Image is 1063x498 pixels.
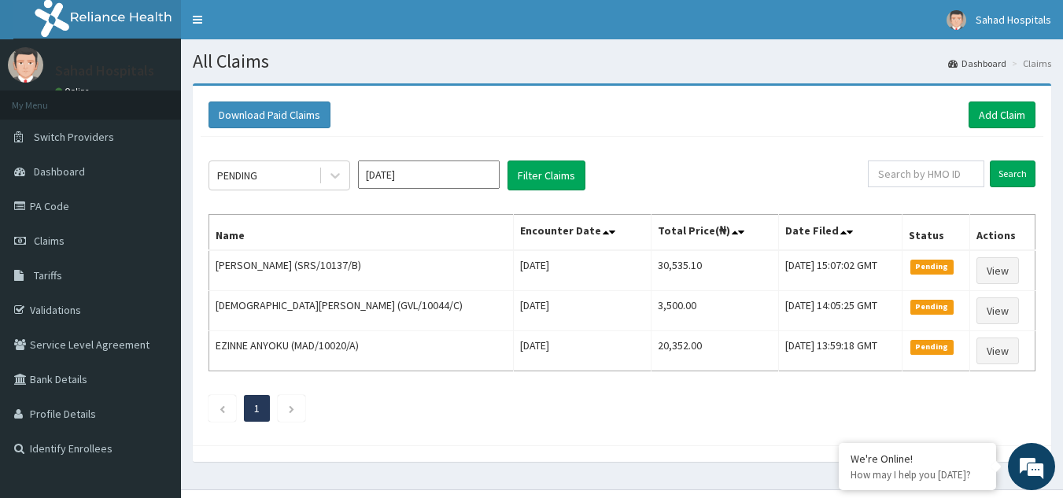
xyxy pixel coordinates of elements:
a: View [976,297,1019,324]
td: [DATE] 14:05:25 GMT [779,291,902,331]
th: Total Price(₦) [651,215,779,251]
td: [PERSON_NAME] (SRS/10137/B) [209,250,514,291]
p: How may I help you today? [851,468,984,481]
th: Actions [969,215,1035,251]
a: Previous page [219,401,226,415]
td: [DATE] [513,250,651,291]
img: User Image [8,47,43,83]
span: Pending [910,340,954,354]
td: 20,352.00 [651,331,779,371]
a: View [976,257,1019,284]
p: Sahad Hospitals [55,64,154,78]
h1: All Claims [193,51,1051,72]
td: [DATE] [513,291,651,331]
input: Select Month and Year [358,160,500,189]
div: We're Online! [851,452,984,466]
span: Switch Providers [34,130,114,144]
span: Pending [910,260,954,274]
input: Search by HMO ID [868,160,984,187]
div: PENDING [217,168,257,183]
img: User Image [947,10,966,30]
td: [DATE] 13:59:18 GMT [779,331,902,371]
span: Pending [910,300,954,314]
th: Date Filed [779,215,902,251]
a: View [976,338,1019,364]
td: 30,535.10 [651,250,779,291]
td: EZINNE ANYOKU (MAD/10020/A) [209,331,514,371]
a: Page 1 is your current page [254,401,260,415]
th: Encounter Date [513,215,651,251]
span: Tariffs [34,268,62,282]
a: Add Claim [969,101,1035,128]
th: Name [209,215,514,251]
button: Filter Claims [508,160,585,190]
span: Claims [34,234,65,248]
span: Sahad Hospitals [976,13,1051,27]
button: Download Paid Claims [209,101,330,128]
th: Status [902,215,970,251]
a: Next page [288,401,295,415]
td: [DATE] 15:07:02 GMT [779,250,902,291]
td: [DATE] [513,331,651,371]
td: [DEMOGRAPHIC_DATA][PERSON_NAME] (GVL/10044/C) [209,291,514,331]
li: Claims [1008,57,1051,70]
td: 3,500.00 [651,291,779,331]
a: Online [55,86,93,97]
input: Search [990,160,1035,187]
span: Dashboard [34,164,85,179]
a: Dashboard [948,57,1006,70]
